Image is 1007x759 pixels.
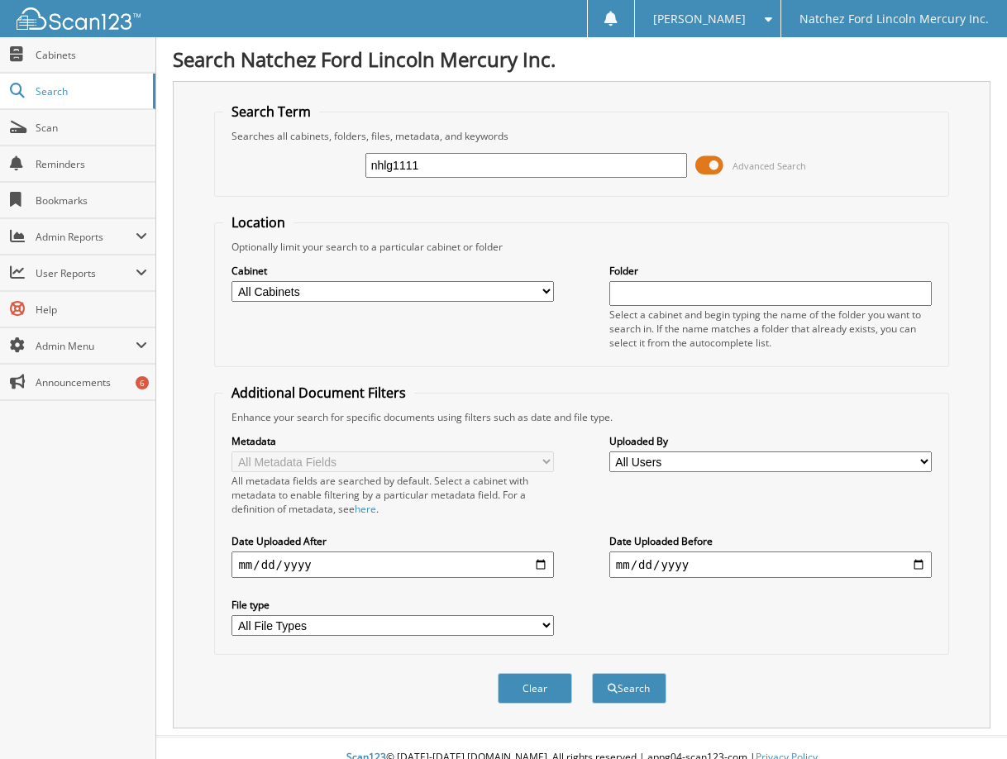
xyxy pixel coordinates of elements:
[36,230,136,244] span: Admin Reports
[799,14,989,24] span: Natchez Ford Lincoln Mercury Inc.
[223,103,319,121] legend: Search Term
[609,308,932,350] div: Select a cabinet and begin typing the name of the folder you want to search in. If the name match...
[231,434,554,448] label: Metadata
[924,680,1007,759] iframe: Chat Widget
[36,303,147,317] span: Help
[173,45,990,73] h1: Search Natchez Ford Lincoln Mercury Inc.
[17,7,141,30] img: scan123-logo-white.svg
[231,534,554,548] label: Date Uploaded After
[355,502,376,516] a: here
[609,264,932,278] label: Folder
[609,534,932,548] label: Date Uploaded Before
[36,339,136,353] span: Admin Menu
[592,673,666,704] button: Search
[231,474,554,516] div: All metadata fields are searched by default. Select a cabinet with metadata to enable filtering b...
[733,160,806,172] span: Advanced Search
[223,240,939,254] div: Optionally limit your search to a particular cabinet or folder
[223,384,414,402] legend: Additional Document Filters
[36,84,145,98] span: Search
[36,375,147,389] span: Announcements
[36,48,147,62] span: Cabinets
[231,551,554,578] input: start
[653,14,746,24] span: [PERSON_NAME]
[223,129,939,143] div: Searches all cabinets, folders, files, metadata, and keywords
[36,266,136,280] span: User Reports
[223,213,294,232] legend: Location
[36,193,147,208] span: Bookmarks
[136,376,149,389] div: 6
[609,551,932,578] input: end
[231,264,554,278] label: Cabinet
[36,157,147,171] span: Reminders
[231,598,554,612] label: File type
[609,434,932,448] label: Uploaded By
[36,121,147,135] span: Scan
[498,673,572,704] button: Clear
[223,410,939,424] div: Enhance your search for specific documents using filters such as date and file type.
